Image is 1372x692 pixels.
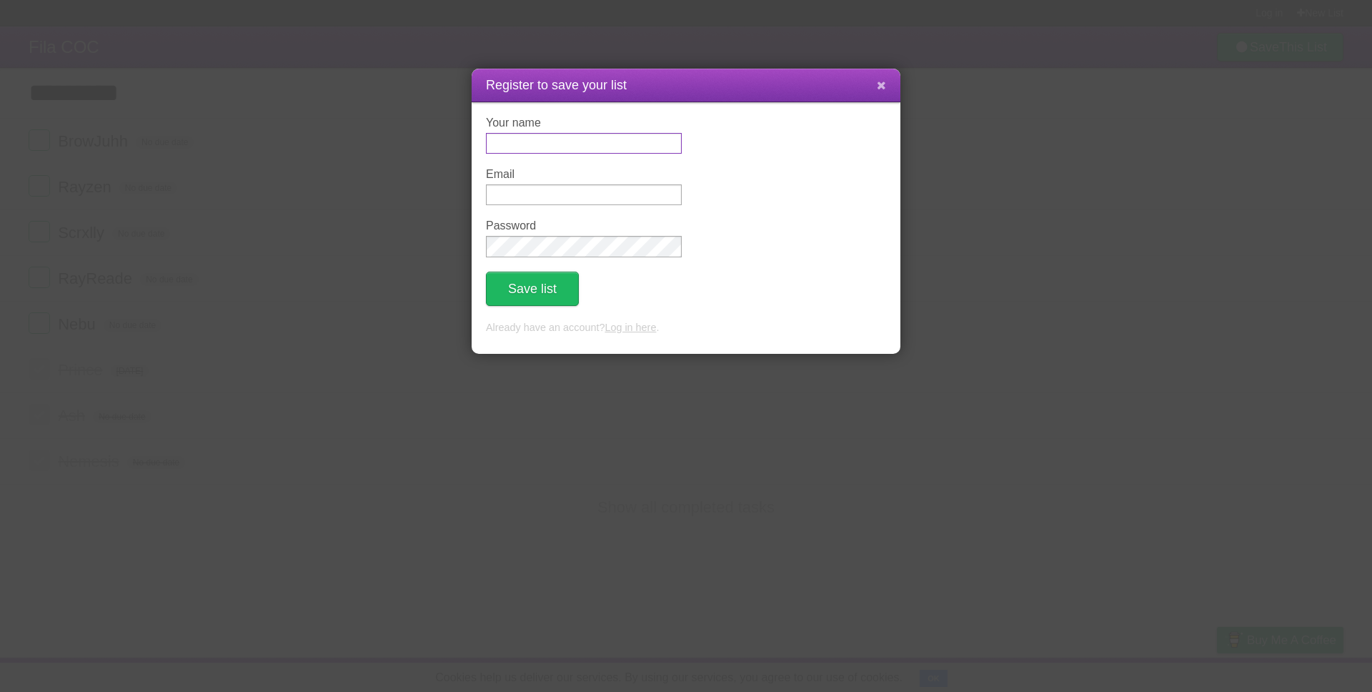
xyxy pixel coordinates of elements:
label: Your name [486,117,682,129]
label: Password [486,219,682,232]
a: Log in here [605,322,656,333]
button: Save list [486,272,579,306]
h1: Register to save your list [486,76,886,95]
label: Email [486,168,682,181]
p: Already have an account? . [486,320,886,336]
